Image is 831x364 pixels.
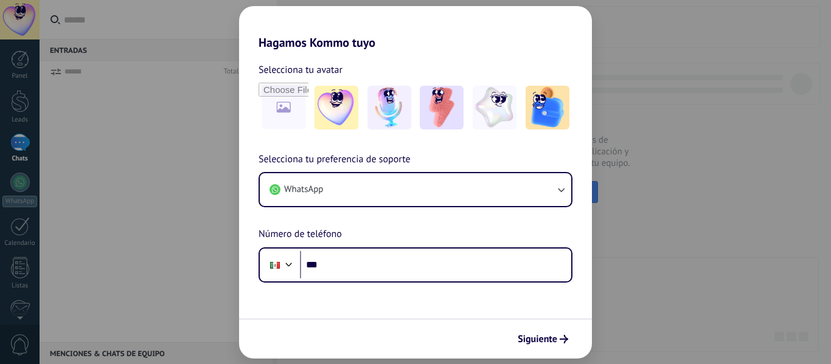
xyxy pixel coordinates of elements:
span: Selecciona tu avatar [259,62,342,78]
span: WhatsApp [284,184,323,196]
img: -1.jpeg [315,86,358,129]
img: -5.jpeg [526,86,569,129]
button: WhatsApp [260,173,571,206]
h2: Hagamos Kommo tuyo [239,6,592,50]
span: Selecciona tu preferencia de soporte [259,152,411,168]
img: -4.jpeg [473,86,516,129]
img: -3.jpeg [420,86,464,129]
div: Mexico: + 52 [263,252,287,278]
span: Siguiente [518,335,557,343]
img: -2.jpeg [367,86,411,129]
button: Siguiente [512,329,574,349]
span: Número de teléfono [259,227,342,242]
